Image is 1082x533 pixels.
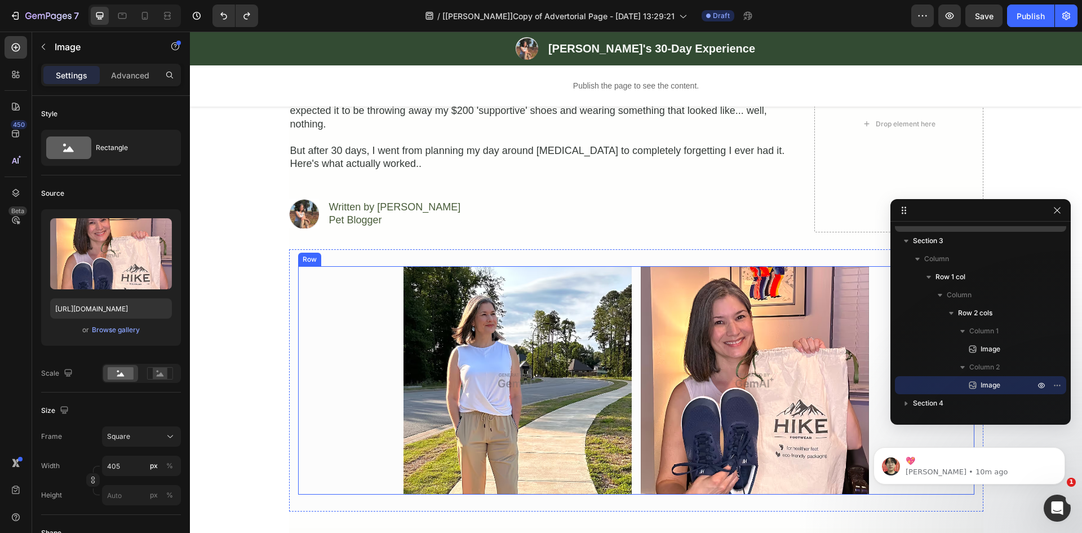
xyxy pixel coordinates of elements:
[713,11,730,21] span: Draft
[147,459,161,473] button: %
[82,323,89,337] span: or
[41,403,71,419] div: Size
[1017,10,1045,22] div: Publish
[8,206,27,215] div: Beta
[975,11,994,21] span: Save
[102,456,181,476] input: px%
[935,271,965,283] span: Row 1 col
[11,120,27,129] div: 450
[102,426,181,447] button: Square
[686,88,746,97] div: Drop element here
[102,485,181,505] input: px%
[5,5,84,27] button: 7
[913,398,943,409] span: Section 4
[166,461,173,471] div: %
[41,188,64,199] div: Source
[969,325,999,337] span: Column 1
[56,69,87,81] p: Settings
[107,431,130,442] span: Square
[981,380,1000,391] span: Image
[163,459,176,473] button: px
[190,32,1082,533] iframe: Design area
[74,9,79,23] p: 7
[214,235,442,463] img: Alt image
[969,362,1000,373] span: Column 2
[147,488,161,502] button: %
[150,461,158,471] div: px
[451,235,679,463] img: Alt image
[1067,478,1076,487] span: 1
[965,5,1003,27] button: Save
[41,431,62,442] label: Frame
[1044,495,1071,522] iframe: Intercom live chat
[924,253,949,265] span: Column
[166,490,173,500] div: %
[110,223,129,233] div: Row
[99,497,793,531] h2: If You're Dealing With Daily Foot Discomfor
[96,135,165,161] div: Rectangle
[50,298,172,319] input: https://example.com/image.jpg
[163,488,176,502] button: px
[91,324,140,336] button: Browse gallery
[92,325,140,335] div: Browse gallery
[1007,5,1054,27] button: Publish
[212,5,258,27] div: Undo/Redo
[50,218,172,289] img: preview-image
[41,109,57,119] div: Style
[41,490,62,500] label: Height
[41,461,60,471] label: Width
[442,10,675,22] span: [[PERSON_NAME]]Copy of Advertorial Page - [DATE] 13:29:21
[41,366,75,381] div: Scale
[947,289,972,301] span: Column
[55,40,150,54] p: Image
[857,424,1082,503] iframe: Intercom notifications message
[111,69,149,81] p: Advanced
[958,307,992,319] span: Row 2 cols
[981,343,1000,355] span: Image
[913,235,943,246] span: Section 3
[437,10,440,22] span: /
[150,490,158,500] div: px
